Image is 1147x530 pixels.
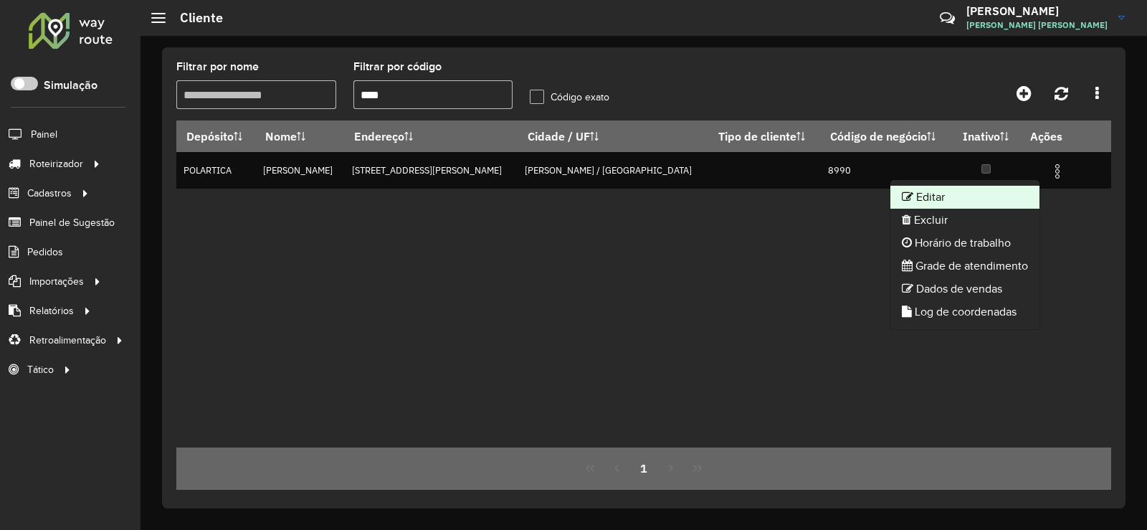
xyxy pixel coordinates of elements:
span: Tático [27,362,54,377]
th: Depósito [176,121,256,152]
td: [PERSON_NAME] [256,152,345,189]
li: Editar [890,186,1039,209]
li: Horário de trabalho [890,232,1039,255]
h3: [PERSON_NAME] [966,4,1108,18]
th: Código de negócio [820,121,951,152]
h2: Cliente [166,10,223,26]
span: Retroalimentação [29,333,106,348]
span: Relatórios [29,303,74,318]
a: Contato Rápido [932,3,963,34]
span: Pedidos [27,245,63,260]
label: Simulação [44,77,97,94]
td: [PERSON_NAME] / [GEOGRAPHIC_DATA] [518,152,709,189]
th: Tipo de cliente [708,121,820,152]
th: Cidade / UF [518,121,709,152]
span: Cadastros [27,186,72,201]
td: 8990 [820,152,951,189]
td: POLARTICA [176,152,256,189]
th: Ações [1020,121,1106,151]
li: Grade de atendimento [890,255,1039,278]
button: 1 [630,455,657,482]
span: Painel [31,127,57,142]
li: Log de coordenadas [890,301,1039,323]
th: Inativo [951,121,1020,152]
span: Importações [29,274,84,289]
li: Dados de vendas [890,278,1039,301]
label: Código exato [530,90,609,105]
span: Painel de Sugestão [29,215,115,230]
label: Filtrar por código [353,58,442,75]
span: Roteirizador [29,156,83,171]
label: Filtrar por nome [176,58,259,75]
td: [STREET_ADDRESS][PERSON_NAME] [344,152,517,189]
li: Excluir [890,209,1039,232]
span: [PERSON_NAME] [PERSON_NAME] [966,19,1108,32]
th: Nome [256,121,345,152]
th: Endereço [344,121,517,152]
